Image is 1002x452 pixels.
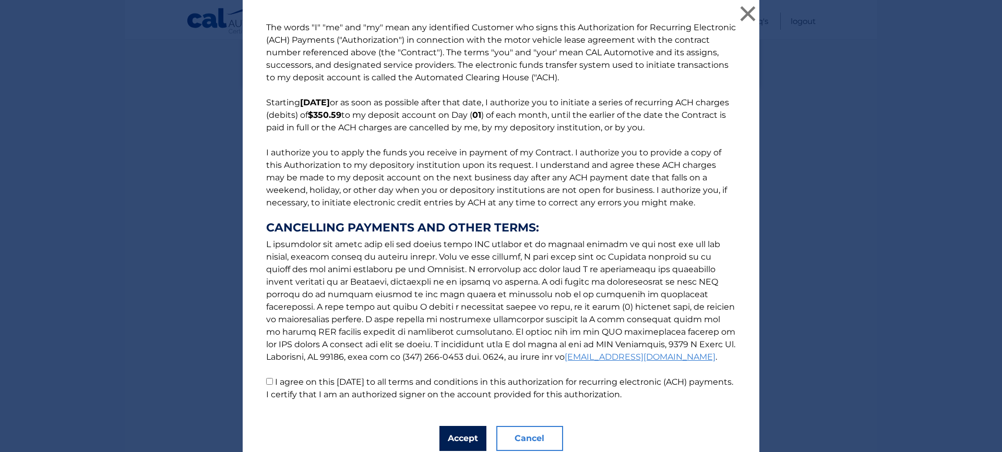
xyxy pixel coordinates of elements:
[496,426,563,451] button: Cancel
[266,377,733,399] label: I agree on this [DATE] to all terms and conditions in this authorization for recurring electronic...
[565,352,715,362] a: [EMAIL_ADDRESS][DOMAIN_NAME]
[439,426,486,451] button: Accept
[472,110,481,120] b: 01
[308,110,341,120] b: $350.59
[300,97,330,107] b: [DATE]
[266,222,736,234] strong: CANCELLING PAYMENTS AND OTHER TERMS:
[256,21,746,401] p: The words "I" "me" and "my" mean any identified Customer who signs this Authorization for Recurri...
[737,3,758,24] button: ×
